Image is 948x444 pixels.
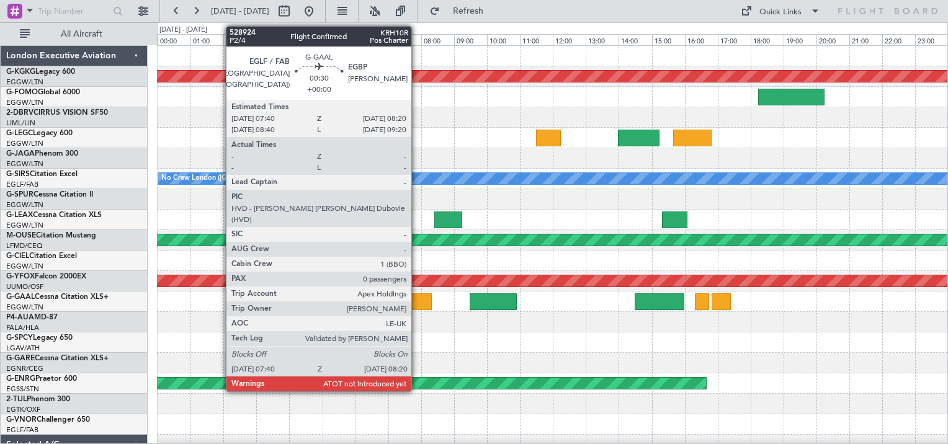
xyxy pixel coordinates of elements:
[6,405,40,414] a: EGTK/OXF
[256,34,289,45] div: 03:00
[520,34,553,45] div: 11:00
[6,150,35,158] span: G-JAGA
[6,273,86,280] a: G-YFOXFalcon 2000EX
[6,130,73,137] a: G-LEGCLegacy 600
[6,375,35,383] span: G-ENRG
[6,416,90,424] a: G-VNORChallenger 650
[6,171,30,178] span: G-SIRS
[6,355,109,362] a: G-GARECessna Citation XLS+
[6,344,40,353] a: LGAV/ATH
[553,34,586,45] div: 12:00
[6,109,108,117] a: 2-DBRVCIRRUS VISION SF50
[6,191,93,198] a: G-SPURCessna Citation II
[6,303,43,312] a: EGGW/LTN
[6,89,80,96] a: G-FOMOGlobal 6000
[6,396,70,403] a: 2-TIJLPhenom 300
[6,89,38,96] span: G-FOMO
[6,416,37,424] span: G-VNOR
[6,150,78,158] a: G-JAGAPhenom 300
[718,34,751,45] div: 17:00
[6,241,42,251] a: LFMD/CEQ
[6,334,73,342] a: G-SPCYLegacy 650
[882,34,915,45] div: 22:00
[14,24,135,44] button: All Aircraft
[6,314,34,321] span: P4-AUA
[6,211,33,219] span: G-LEAX
[6,396,27,403] span: 2-TIJL
[6,200,43,210] a: EGGW/LTN
[6,293,35,301] span: G-GAAL
[6,355,35,362] span: G-GARE
[289,34,322,45] div: 04:00
[159,25,207,35] div: [DATE] - [DATE]
[6,139,43,148] a: EGGW/LTN
[6,78,43,87] a: EGGW/LTN
[849,34,882,45] div: 21:00
[6,68,75,76] a: G-KGKGLegacy 600
[223,34,256,45] div: 02:00
[6,364,43,373] a: EGNR/CEG
[6,273,35,280] span: G-YFOX
[784,34,816,45] div: 19:00
[355,34,388,45] div: 06:00
[735,1,826,21] button: Quick Links
[424,1,498,21] button: Refresh
[6,221,43,230] a: EGGW/LTN
[619,34,651,45] div: 14:00
[32,30,131,38] span: All Aircraft
[6,323,39,332] a: FALA/HLA
[6,109,34,117] span: 2-DBRV
[6,232,36,239] span: M-OUSE
[6,425,38,435] a: EGLF/FAB
[685,34,718,45] div: 16:00
[6,98,43,107] a: EGGW/LTN
[915,34,948,45] div: 23:00
[421,34,454,45] div: 08:00
[487,34,520,45] div: 10:00
[751,34,784,45] div: 18:00
[6,191,34,198] span: G-SPUR
[759,6,802,19] div: Quick Links
[454,34,487,45] div: 09:00
[6,68,35,76] span: G-KGKG
[6,130,33,137] span: G-LEGC
[190,34,223,45] div: 01:00
[6,211,102,219] a: G-LEAXCessna Citation XLS
[816,34,849,45] div: 20:00
[388,34,421,45] div: 07:00
[6,282,43,291] a: UUMO/OSF
[6,232,96,239] a: M-OUSECitation Mustang
[323,34,355,45] div: 05:00
[6,384,39,394] a: EGSS/STN
[6,171,78,178] a: G-SIRSCitation Excel
[6,262,43,271] a: EGGW/LTN
[652,34,685,45] div: 15:00
[586,34,619,45] div: 13:00
[6,159,43,169] a: EGGW/LTN
[6,252,77,260] a: G-CIELCitation Excel
[6,334,33,342] span: G-SPCY
[6,180,38,189] a: EGLF/FAB
[211,6,269,17] span: [DATE] - [DATE]
[6,252,29,260] span: G-CIEL
[161,169,293,188] div: No Crew London ([GEOGRAPHIC_DATA])
[6,293,109,301] a: G-GAALCessna Citation XLS+
[6,118,35,128] a: LIML/LIN
[442,7,494,16] span: Refresh
[6,375,77,383] a: G-ENRGPraetor 600
[38,2,109,20] input: Trip Number
[158,34,190,45] div: 00:00
[6,314,58,321] a: P4-AUAMD-87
